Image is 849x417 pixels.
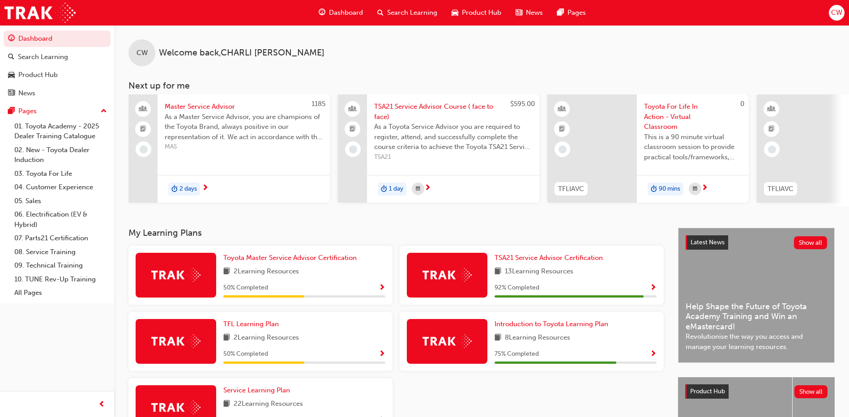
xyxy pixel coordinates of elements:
[159,48,324,58] span: Welcome back , CHARLI [PERSON_NAME]
[338,94,539,203] a: $595.00TSA21 Service Advisor Course ( face to face)As a Toyota Service Advisor you are required t...
[651,183,657,195] span: duration-icon
[4,30,111,47] a: Dashboard
[559,145,567,153] span: learningRecordVerb_NONE-icon
[768,103,775,115] span: learningResourceType_INSTRUCTOR_LED-icon
[4,103,111,119] button: Pages
[223,283,268,293] span: 50 % Completed
[223,349,268,359] span: 50 % Completed
[452,7,458,18] span: car-icon
[495,254,603,262] span: TSA21 Service Advisor Certification
[114,81,849,91] h3: Next up for me
[505,266,573,277] span: 13 Learning Resources
[650,350,657,358] span: Show Progress
[234,332,299,344] span: 2 Learning Resources
[4,29,111,103] button: DashboardSearch LearningProduct HubNews
[165,112,323,142] span: As a Master Service Advisor, you are champions of the Toyota Brand, always positive in our repres...
[794,385,828,398] button: Show all
[11,208,111,231] a: 06. Electrification (EV & Hybrid)
[350,123,356,135] span: booktick-icon
[831,8,842,18] span: CW
[690,387,725,395] span: Product Hub
[547,94,749,203] a: 0TFLIAVCToyota For Life In Action - Virtual ClassroomThis is a 90 minute virtual classroom sessio...
[379,284,385,292] span: Show Progress
[495,283,539,293] span: 92 % Completed
[768,145,776,153] span: learningRecordVerb_NONE-icon
[4,49,111,65] a: Search Learning
[11,119,111,143] a: 01. Toyota Academy - 2025 Dealer Training Catalogue
[424,184,431,192] span: next-icon
[691,238,725,246] span: Latest News
[686,302,827,332] span: Help Shape the Future of Toyota Academy Training and Win an eMastercard!
[179,184,197,194] span: 2 days
[495,253,606,263] a: TSA21 Service Advisor Certification
[508,4,550,22] a: news-iconNews
[567,8,586,18] span: Pages
[8,107,15,115] span: pages-icon
[223,266,230,277] span: book-icon
[4,85,111,102] a: News
[768,123,775,135] span: booktick-icon
[8,71,15,79] span: car-icon
[11,194,111,208] a: 05. Sales
[644,132,742,162] span: This is a 90 minute virtual classroom session to provide practical tools/frameworks, behaviours a...
[505,332,570,344] span: 8 Learning Resources
[462,8,501,18] span: Product Hub
[311,100,325,108] span: 1185
[137,48,148,58] span: CW
[18,106,37,116] div: Pages
[422,334,472,348] img: Trak
[234,399,303,410] span: 22 Learning Resources
[422,268,472,282] img: Trak
[349,145,357,153] span: learningRecordVerb_NONE-icon
[377,7,384,18] span: search-icon
[387,8,437,18] span: Search Learning
[223,332,230,344] span: book-icon
[151,268,201,282] img: Trak
[140,145,148,153] span: learningRecordVerb_NONE-icon
[558,184,584,194] span: TFLIAVC
[510,100,535,108] span: $595.00
[550,4,593,22] a: pages-iconPages
[379,349,385,360] button: Show Progress
[11,180,111,194] a: 04. Customer Experience
[101,106,107,117] span: up-icon
[128,228,664,238] h3: My Learning Plans
[319,7,325,18] span: guage-icon
[740,100,744,108] span: 0
[223,385,294,396] a: Service Learning Plan
[678,228,835,363] a: Latest NewsShow allHelp Shape the Future of Toyota Academy Training and Win an eMastercard!Revolu...
[18,52,68,62] div: Search Learning
[8,35,15,43] span: guage-icon
[516,7,522,18] span: news-icon
[223,253,360,263] a: Toyota Master Service Advisor Certification
[223,399,230,410] span: book-icon
[686,235,827,250] a: Latest NewsShow all
[379,350,385,358] span: Show Progress
[370,4,444,22] a: search-iconSearch Learning
[389,184,403,194] span: 1 day
[350,103,356,115] span: people-icon
[171,183,178,195] span: duration-icon
[18,70,58,80] div: Product Hub
[557,7,564,18] span: pages-icon
[311,4,370,22] a: guage-iconDashboard
[379,282,385,294] button: Show Progress
[11,167,111,181] a: 03. Toyota For Life
[650,349,657,360] button: Show Progress
[495,320,608,328] span: Introduction to Toyota Learning Plan
[98,399,105,410] span: prev-icon
[202,184,209,192] span: next-icon
[4,67,111,83] a: Product Hub
[4,3,76,23] img: Trak
[11,259,111,272] a: 09. Technical Training
[685,384,828,399] a: Product HubShow all
[495,332,501,344] span: book-icon
[223,320,279,328] span: TFL Learning Plan
[140,123,146,135] span: booktick-icon
[223,254,357,262] span: Toyota Master Service Advisor Certification
[650,284,657,292] span: Show Progress
[140,103,146,115] span: people-icon
[829,5,845,21] button: CW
